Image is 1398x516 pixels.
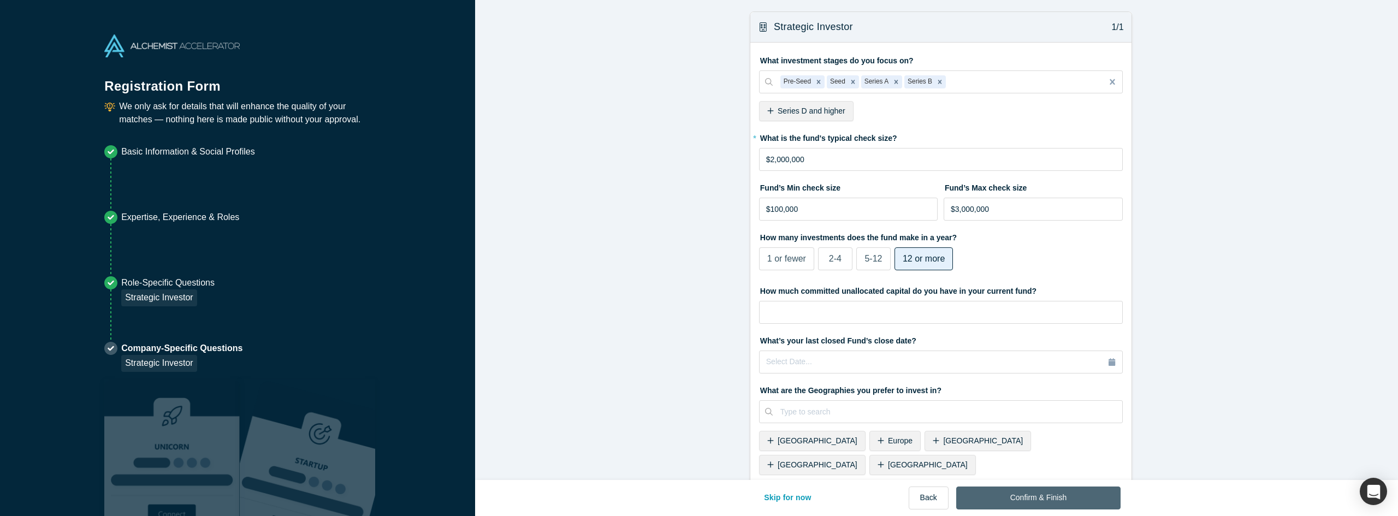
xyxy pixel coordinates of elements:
[759,282,1123,297] label: How much committed unallocated capital do you have in your current fund?
[869,431,921,451] div: Europe
[943,436,1023,445] span: [GEOGRAPHIC_DATA]
[759,455,866,475] div: [GEOGRAPHIC_DATA]
[903,254,945,263] span: 12 or more
[104,34,240,57] img: Alchemist Accelerator Logo
[861,75,890,88] div: Series A
[121,355,197,372] div: Strategic Investor
[934,75,946,88] div: Remove Series B
[888,460,968,469] span: [GEOGRAPHIC_DATA]
[121,276,215,289] p: Role-Specific Questions
[869,455,976,475] div: [GEOGRAPHIC_DATA]
[767,254,806,263] span: 1 or fewer
[944,179,1123,194] label: Fund’s Max check size
[104,65,371,96] h1: Registration Form
[847,75,859,88] div: Remove Seed
[813,75,825,88] div: Remove Pre-Seed
[944,198,1123,221] input: $
[1106,21,1124,34] p: 1/1
[909,487,949,509] button: Back
[121,211,239,224] p: Expertise, Experience & Roles
[759,198,938,221] input: $
[759,351,1123,373] button: Select Date...
[888,436,913,445] span: Europe
[753,487,823,509] button: Skip for now
[778,106,845,115] span: Series D and higher
[119,100,371,126] p: We only ask for details that will enhance the quality of your matches — nothing here is made publ...
[759,381,1123,396] label: What are the Geographies you prefer to invest in?
[890,75,902,88] div: Remove Series A
[759,51,1123,67] label: What investment stages do you focus on?
[774,20,853,34] h3: Strategic Investor
[780,75,813,88] div: Pre-Seed
[759,148,1123,171] input: $
[121,289,197,306] div: Strategic Investor
[759,431,866,451] div: [GEOGRAPHIC_DATA]
[864,254,882,263] span: 5-12
[778,460,857,469] span: [GEOGRAPHIC_DATA]
[759,228,1123,244] label: How many investments does the fund make in a year?
[829,254,842,263] span: 2-4
[925,431,1031,451] div: [GEOGRAPHIC_DATA]
[121,342,242,355] p: Company-Specific Questions
[759,101,854,121] div: Series D and higher
[904,75,934,88] div: Series B
[956,487,1121,509] button: Confirm & Finish
[759,179,938,194] label: Fund’s Min check size
[766,357,812,366] span: Select Date...
[759,129,1123,144] label: What is the fund's typical check size?
[121,145,255,158] p: Basic Information & Social Profiles
[778,436,857,445] span: [GEOGRAPHIC_DATA]
[759,331,1123,347] label: What’s your last closed Fund’s close date?
[827,75,847,88] div: Seed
